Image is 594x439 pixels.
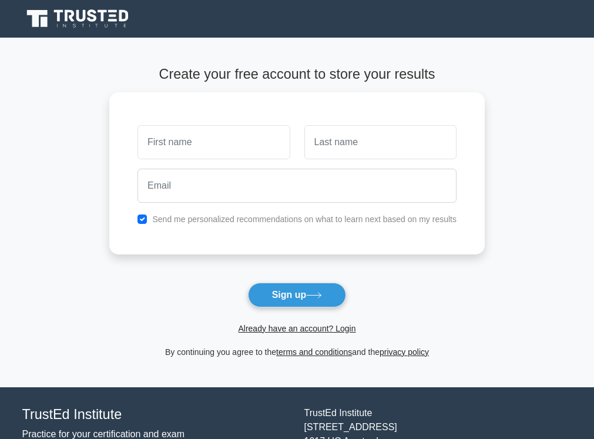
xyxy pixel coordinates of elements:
a: Practice for your certification and exam [22,429,185,439]
a: Already have an account? Login [238,324,355,333]
label: Send me personalized recommendations on what to learn next based on my results [152,215,457,224]
div: By continuing you agree to the and the [102,345,492,359]
input: Last name [304,125,457,159]
h4: Create your free account to store your results [109,66,485,82]
h4: TrustEd Institute [22,406,290,423]
input: First name [137,125,290,159]
a: privacy policy [380,347,429,357]
input: Email [137,169,457,203]
a: terms and conditions [276,347,352,357]
button: Sign up [248,283,347,307]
